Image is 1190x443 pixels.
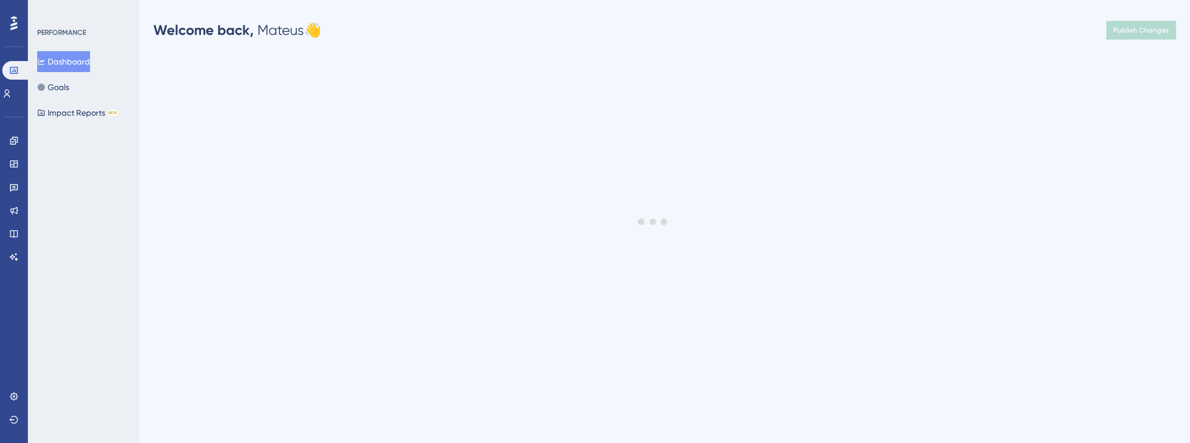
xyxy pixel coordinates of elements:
[107,110,118,116] div: BETA
[1106,21,1176,40] button: Publish Changes
[37,102,118,123] button: Impact ReportsBETA
[37,77,69,98] button: Goals
[1113,26,1169,35] span: Publish Changes
[37,51,90,72] button: Dashboard
[37,28,86,37] div: PERFORMANCE
[153,22,254,38] span: Welcome back,
[153,21,321,40] div: Mateus 👋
